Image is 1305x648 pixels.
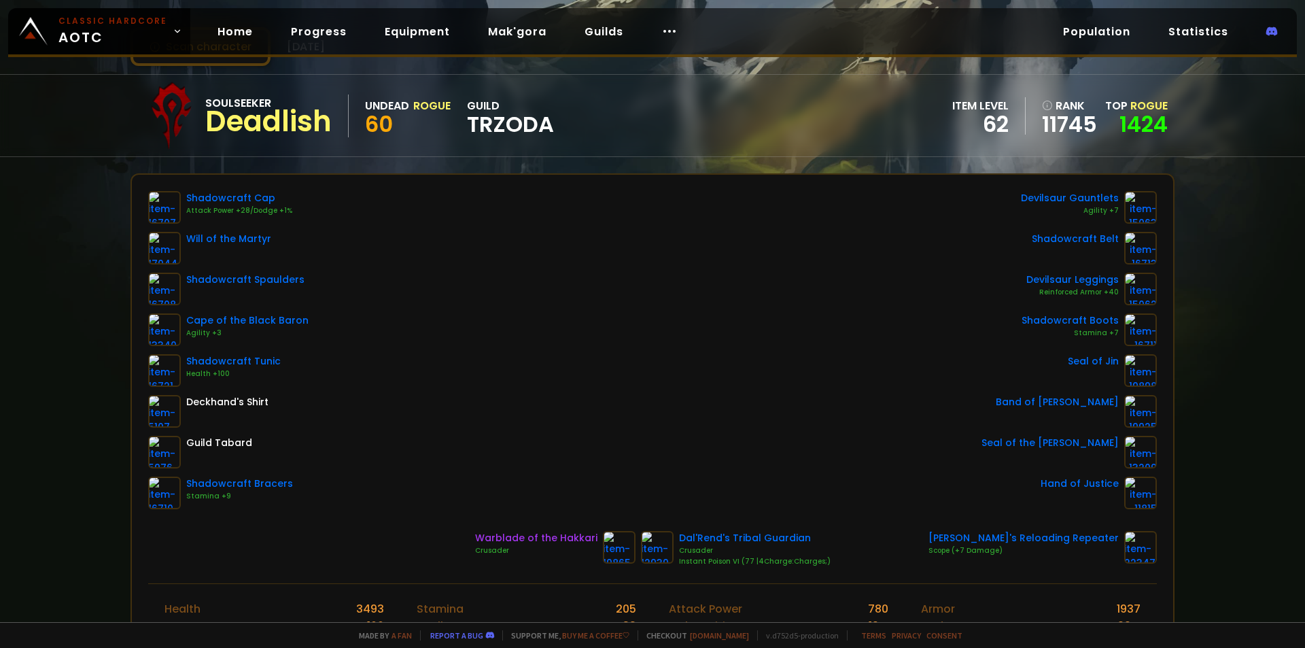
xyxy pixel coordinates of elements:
a: Statistics [1158,18,1239,46]
div: Shadowcraft Tunic [186,354,281,369]
div: Seal of Jin [1068,354,1119,369]
img: item-16721 [148,354,181,387]
div: rank [1042,97,1097,114]
div: Agility +3 [186,328,309,339]
span: 60 [365,109,393,139]
a: Terms [861,630,886,641]
img: item-19865 [603,531,636,564]
div: Shadowcraft Cap [186,191,292,205]
img: item-15063 [1124,191,1157,224]
img: item-17044 [148,232,181,265]
img: item-11815 [1124,477,1157,509]
a: Classic HardcoreAOTC [8,8,190,54]
div: Energy [164,617,201,634]
span: AOTC [58,15,167,48]
div: Cape of the Black Baron [186,313,309,328]
div: Stamina +9 [186,491,293,502]
div: item level [952,97,1009,114]
a: 11745 [1042,114,1097,135]
a: Home [207,18,264,46]
a: Privacy [892,630,921,641]
div: Top [1105,97,1168,114]
a: a fan [391,630,412,641]
div: Crusader [679,545,831,556]
div: Will of the Martyr [186,232,271,246]
img: item-5107 [148,395,181,428]
div: Deckhand's Shirt [186,395,268,409]
img: item-13209 [1124,436,1157,468]
a: [DOMAIN_NAME] [690,630,749,641]
div: Melee critic [669,617,732,634]
div: Warblade of the Hakkari [475,531,597,545]
div: guild [467,97,554,135]
img: item-13340 [148,313,181,346]
div: Dodge [921,617,958,634]
div: Seal of the [PERSON_NAME] [981,436,1119,450]
div: Deadlish [205,112,332,132]
a: Buy me a coffee [562,630,629,641]
div: 3493 [356,600,384,617]
a: Population [1052,18,1141,46]
div: Health +100 [186,369,281,379]
div: 1937 [1117,600,1141,617]
div: Reinforced Armor +40 [1026,287,1119,298]
div: Agility +7 [1021,205,1119,216]
img: item-16713 [1124,232,1157,265]
div: Intellect [417,617,462,634]
img: item-19898 [1124,354,1157,387]
div: Health [164,600,201,617]
span: Made by [351,630,412,641]
span: v. d752d5 - production [757,630,839,641]
img: item-5976 [148,436,181,468]
a: Guilds [574,18,634,46]
div: Undead [365,97,409,114]
img: item-16707 [148,191,181,224]
span: Rogue [1130,98,1168,114]
div: Shadowcraft Spaulders [186,273,304,287]
div: Rogue [413,97,451,114]
div: Shadowcraft Belt [1032,232,1119,246]
div: 33 [623,617,636,634]
div: Armor [921,600,955,617]
small: Classic Hardcore [58,15,167,27]
div: Hand of Justice [1041,477,1119,491]
div: Band of [PERSON_NAME] [996,395,1119,409]
div: Devilsaur Leggings [1026,273,1119,287]
div: Guild Tabard [186,436,252,450]
span: Checkout [638,630,749,641]
div: 62 [952,114,1009,135]
div: 780 [868,600,888,617]
div: 22 % [1117,617,1141,634]
img: item-12939 [641,531,674,564]
a: Progress [280,18,358,46]
img: item-22347 [1124,531,1157,564]
div: Instant Poison VI (77 |4Charge:Charges;) [679,556,831,567]
span: TRZODA [467,114,554,135]
div: Stamina [417,600,464,617]
div: 205 [616,600,636,617]
div: 19 % [869,617,888,634]
img: item-16711 [1124,313,1157,346]
div: [PERSON_NAME]'s Reloading Repeater [928,531,1119,545]
img: item-16708 [148,273,181,305]
a: Equipment [374,18,461,46]
a: Consent [926,630,962,641]
div: Soulseeker [205,95,332,112]
div: Shadowcraft Bracers [186,477,293,491]
div: 100 [367,617,384,634]
div: Attack Power +28/Dodge +1% [186,205,292,216]
div: Attack Power [669,600,742,617]
div: Shadowcraft Boots [1022,313,1119,328]
div: Crusader [475,545,597,556]
img: item-15062 [1124,273,1157,305]
a: 1424 [1119,109,1168,139]
div: Dal'Rend's Tribal Guardian [679,531,831,545]
img: item-19925 [1124,395,1157,428]
div: Scope (+7 Damage) [928,545,1119,556]
div: Devilsaur Gauntlets [1021,191,1119,205]
div: Stamina +7 [1022,328,1119,339]
a: Mak'gora [477,18,557,46]
span: Support me, [502,630,629,641]
a: Report a bug [430,630,483,641]
img: item-16710 [148,477,181,509]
